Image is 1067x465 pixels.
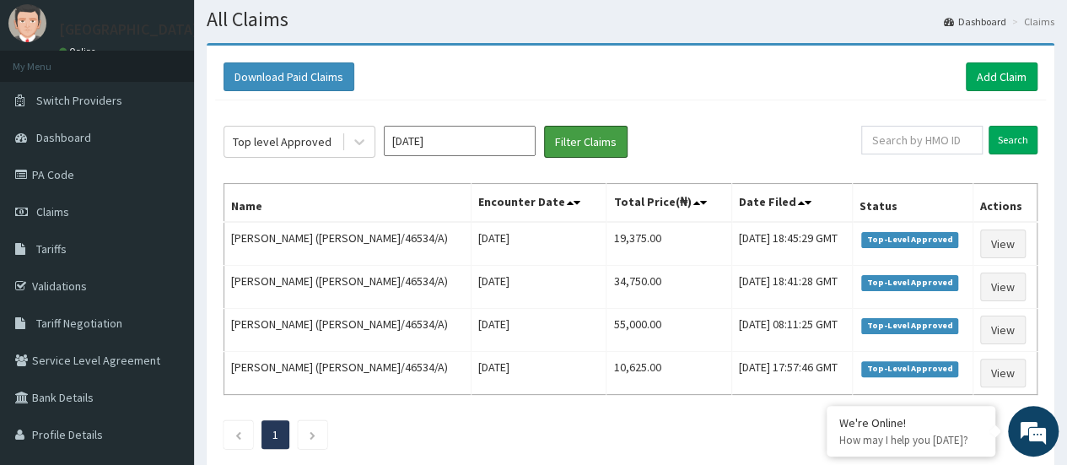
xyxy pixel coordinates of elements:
[36,204,69,219] span: Claims
[853,184,973,223] th: Status
[471,309,606,352] td: [DATE]
[839,415,983,430] div: We're Online!
[36,130,91,145] span: Dashboard
[861,318,958,333] span: Top-Level Approved
[277,8,317,49] div: Minimize live chat window
[471,222,606,266] td: [DATE]
[224,184,472,223] th: Name
[731,184,852,223] th: Date Filed
[731,222,852,266] td: [DATE] 18:45:29 GMT
[234,427,242,442] a: Previous page
[471,352,606,395] td: [DATE]
[606,222,732,266] td: 19,375.00
[224,309,472,352] td: [PERSON_NAME] ([PERSON_NAME]/46534/A)
[98,130,233,300] span: We're online!
[233,133,331,150] div: Top level Approved
[471,266,606,309] td: [DATE]
[224,266,472,309] td: [PERSON_NAME] ([PERSON_NAME]/46534/A)
[36,241,67,257] span: Tariffs
[207,8,1054,30] h1: All Claims
[272,427,278,442] a: Page 1 is your current page
[606,309,732,352] td: 55,000.00
[861,232,958,247] span: Top-Level Approved
[973,184,1037,223] th: Actions
[861,275,958,290] span: Top-Level Approved
[731,352,852,395] td: [DATE] 17:57:46 GMT
[731,309,852,352] td: [DATE] 08:11:25 GMT
[31,84,68,127] img: d_794563401_company_1708531726252_794563401
[980,273,1026,301] a: View
[989,126,1037,154] input: Search
[980,359,1026,387] a: View
[8,4,46,42] img: User Image
[59,46,100,57] a: Online
[606,184,732,223] th: Total Price(₦)
[1008,14,1054,29] li: Claims
[544,126,628,158] button: Filter Claims
[36,93,122,108] span: Switch Providers
[8,296,321,355] textarea: Type your message and hit 'Enter'
[966,62,1037,91] a: Add Claim
[980,230,1026,258] a: View
[59,22,198,37] p: [GEOGRAPHIC_DATA]
[224,62,354,91] button: Download Paid Claims
[88,95,283,116] div: Chat with us now
[224,222,472,266] td: [PERSON_NAME] ([PERSON_NAME]/46534/A)
[384,126,536,156] input: Select Month and Year
[944,14,1006,29] a: Dashboard
[471,184,606,223] th: Encounter Date
[980,316,1026,344] a: View
[731,266,852,309] td: [DATE] 18:41:28 GMT
[839,433,983,447] p: How may I help you today?
[606,266,732,309] td: 34,750.00
[309,427,316,442] a: Next page
[36,316,122,331] span: Tariff Negotiation
[861,361,958,376] span: Top-Level Approved
[224,352,472,395] td: [PERSON_NAME] ([PERSON_NAME]/46534/A)
[861,126,983,154] input: Search by HMO ID
[606,352,732,395] td: 10,625.00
